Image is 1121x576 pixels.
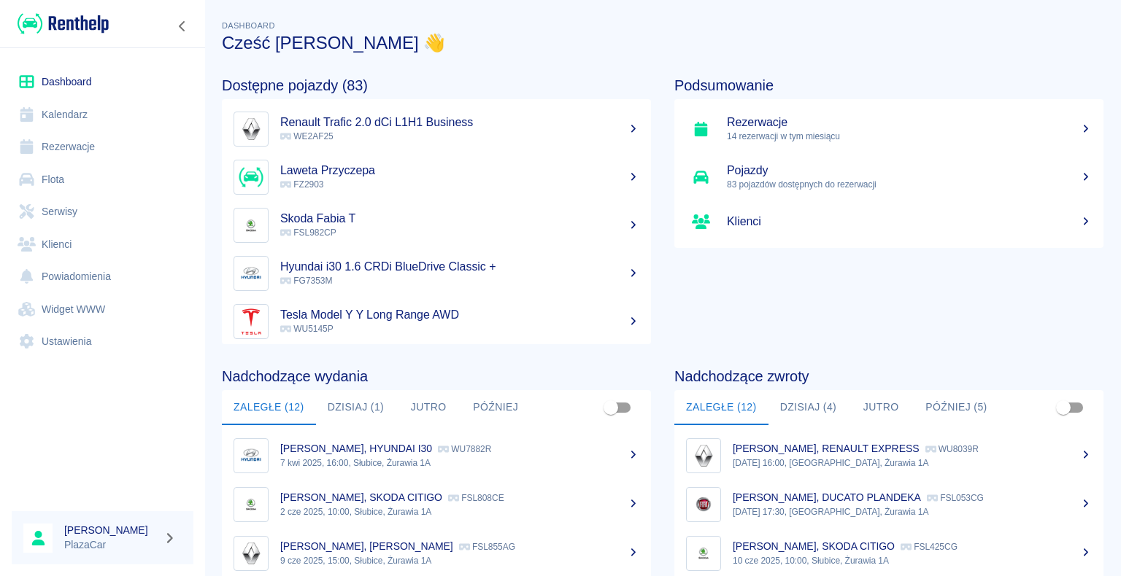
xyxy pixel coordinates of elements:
p: [PERSON_NAME], SKODA CITIGO [733,540,895,552]
a: ImageTesla Model Y Y Long Range AWD WU5145P [222,297,651,346]
a: Image[PERSON_NAME], HYUNDAI I30 WU7882R7 kwi 2025, 16:00, Słubice, Żurawia 1A [222,431,651,480]
button: Jutro [848,390,914,425]
a: Ustawienia [12,325,193,358]
p: [PERSON_NAME], RENAULT EXPRESS [733,443,920,454]
span: FSL982CP [280,227,336,238]
p: [PERSON_NAME], HYUNDAI I30 [280,443,432,454]
h5: Laweta Przyczepa [280,163,639,178]
a: Renthelp logo [12,12,109,36]
a: Flota [12,163,193,196]
p: WU8039R [925,444,979,454]
h4: Podsumowanie [674,77,1103,94]
a: Image[PERSON_NAME], DUCATO PLANDEKA FSL053CG[DATE] 17:30, [GEOGRAPHIC_DATA], Żurawia 1A [674,480,1103,529]
img: Image [237,260,265,287]
a: Klienci [12,228,193,261]
span: Pokaż przypisane tylko do mnie [1049,394,1077,421]
a: Widget WWW [12,293,193,326]
h4: Dostępne pojazdy (83) [222,77,651,94]
p: 2 cze 2025, 10:00, Słubice, Żurawia 1A [280,505,639,518]
p: FSL808CE [448,493,504,503]
h3: Cześć [PERSON_NAME] 👋 [222,33,1103,53]
img: Image [237,540,265,567]
a: ImageLaweta Przyczepa FZ2903 [222,153,651,201]
h5: Rezerwacje [727,115,1092,130]
img: Image [237,442,265,470]
a: Rezerwacje [12,131,193,163]
button: Później (5) [914,390,999,425]
h5: Hyundai i30 1.6 CRDi BlueDrive Classic + [280,260,639,274]
a: Serwisy [12,195,193,228]
p: [DATE] 16:00, [GEOGRAPHIC_DATA], Żurawia 1A [733,456,1092,470]
h5: Tesla Model Y Y Long Range AWD [280,308,639,322]
img: Image [237,211,265,239]
a: Klienci [674,201,1103,242]
a: ImageSkoda Fabia T FSL982CP [222,201,651,249]
img: Image [690,491,717,518]
a: Kalendarz [12,98,193,131]
a: Powiadomienia [12,260,193,293]
button: Zaległe (12) [222,390,316,425]
span: FZ2903 [280,179,323,190]
img: Image [237,115,265,143]
p: [PERSON_NAME], DUCATO PLANDEKA [733,491,921,503]
button: Dzisiaj (1) [316,390,396,425]
p: [PERSON_NAME], SKODA CITIGO [280,491,442,503]
p: FSL855AG [459,542,515,552]
p: 83 pojazdów dostępnych do rezerwacji [727,178,1092,191]
h4: Nadchodzące wydania [222,367,651,385]
a: Rezerwacje14 rezerwacji w tym miesiącu [674,105,1103,153]
span: FG7353M [280,276,332,286]
button: Jutro [396,390,461,425]
img: Image [690,442,717,470]
img: Image [237,491,265,518]
p: 14 rezerwacji w tym miesiącu [727,130,1092,143]
img: Image [237,308,265,335]
button: Zwiń nawigację [172,17,193,36]
a: ImageHyundai i30 1.6 CRDi BlueDrive Classic + FG7353M [222,249,651,297]
span: Dashboard [222,21,275,30]
button: Później [461,390,530,425]
p: [PERSON_NAME], [PERSON_NAME] [280,540,453,552]
p: PlazaCar [64,537,158,553]
a: Image[PERSON_NAME], RENAULT EXPRESS WU8039R[DATE] 16:00, [GEOGRAPHIC_DATA], Żurawia 1A [674,431,1103,480]
a: Dashboard [12,66,193,98]
a: ImageRenault Trafic 2.0 dCi L1H1 Business WE2AF25 [222,105,651,153]
p: 10 cze 2025, 10:00, Słubice, Żurawia 1A [733,554,1092,567]
a: Pojazdy83 pojazdów dostępnych do rezerwacji [674,153,1103,201]
p: 7 kwi 2025, 16:00, Słubice, Żurawia 1A [280,456,639,470]
img: Image [690,540,717,567]
h6: [PERSON_NAME] [64,523,158,537]
p: FSL425CG [901,542,958,552]
img: Renthelp logo [18,12,109,36]
span: WU5145P [280,324,334,334]
p: 9 cze 2025, 15:00, Słubice, Żurawia 1A [280,554,639,567]
p: WU7882R [438,444,491,454]
h5: Pojazdy [727,163,1092,178]
h5: Klienci [727,214,1092,229]
p: [DATE] 17:30, [GEOGRAPHIC_DATA], Żurawia 1A [733,505,1092,518]
img: Image [237,163,265,191]
span: WE2AF25 [280,131,334,141]
h5: Renault Trafic 2.0 dCi L1H1 Business [280,115,639,130]
button: Zaległe (12) [674,390,768,425]
h4: Nadchodzące zwroty [674,367,1103,385]
button: Dzisiaj (4) [768,390,849,425]
h5: Skoda Fabia T [280,211,639,226]
span: Pokaż przypisane tylko do mnie [597,394,625,421]
a: Image[PERSON_NAME], SKODA CITIGO FSL808CE2 cze 2025, 10:00, Słubice, Żurawia 1A [222,480,651,529]
p: FSL053CG [927,493,984,503]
